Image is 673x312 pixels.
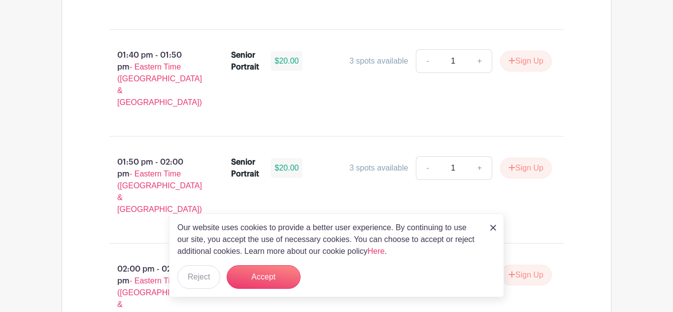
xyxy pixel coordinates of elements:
button: Sign Up [500,51,552,71]
span: - Eastern Time ([GEOGRAPHIC_DATA] & [GEOGRAPHIC_DATA]) [117,63,202,106]
button: Sign Up [500,265,552,285]
div: $20.00 [271,51,303,71]
button: Sign Up [500,158,552,178]
button: Reject [177,265,220,289]
img: close_button-5f87c8562297e5c2d7936805f587ecaba9071eb48480494691a3f1689db116b3.svg [490,225,496,231]
a: + [468,156,492,180]
button: Accept [227,265,301,289]
div: 3 spots available [349,55,408,67]
p: 01:40 pm - 01:50 pm [94,45,215,112]
div: Senior Portrait [231,156,259,180]
p: Our website uses cookies to provide a better user experience. By continuing to use our site, you ... [177,222,480,257]
a: Here [368,247,385,255]
a: - [416,156,438,180]
div: $20.00 [271,158,303,178]
a: - [416,49,438,73]
p: 01:50 pm - 02:00 pm [94,152,215,219]
span: - Eastern Time ([GEOGRAPHIC_DATA] & [GEOGRAPHIC_DATA]) [117,170,202,213]
div: Senior Portrait [231,49,259,73]
div: 3 spots available [349,162,408,174]
a: + [468,49,492,73]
